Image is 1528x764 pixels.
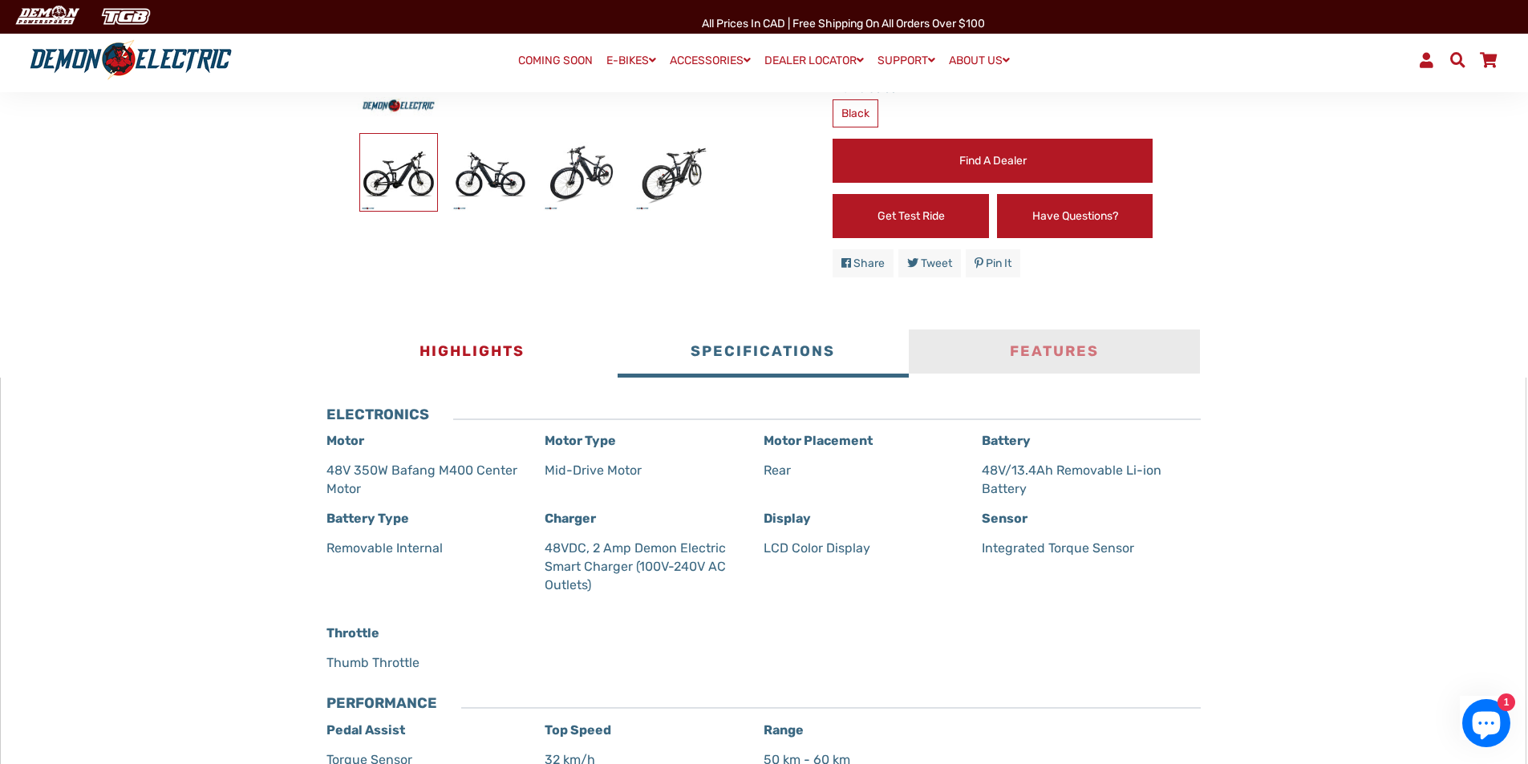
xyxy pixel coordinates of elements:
[921,257,952,270] span: Tweet
[764,722,804,738] strong: Range
[601,49,662,72] a: E-BIKES
[986,257,1011,270] span: Pin it
[872,49,941,72] a: SUPPORT
[545,461,746,479] p: Mid-Drive Motor
[943,49,1015,72] a: ABOUT US
[982,461,1183,498] p: 48V/13.4Ah Removable Li-ion Battery
[764,461,965,479] p: Rear
[702,17,985,30] span: All Prices in CAD | Free shipping on all orders over $100
[326,511,409,526] strong: Battery Type
[833,194,989,238] a: Get Test Ride
[93,3,159,30] img: TGB Canada
[326,329,618,378] button: Highlights
[997,194,1153,238] a: Have Questions?
[24,39,237,81] img: Demon Electric logo
[326,539,528,557] p: Removable Internal
[982,539,1183,557] p: Integrated Torque Sensor
[909,329,1200,378] button: Features
[853,257,885,270] span: Share
[764,511,811,526] strong: Display
[360,134,437,211] img: Outlaw Mountain eBike - Demon Electric
[833,99,878,127] label: Black
[833,139,1153,183] a: Find a Dealer
[543,134,620,211] img: Outlaw Mountain eBike - Demon Electric
[545,722,611,738] strong: Top Speed
[764,539,965,557] p: LCD Color Display
[326,695,437,713] h3: PERFORMANCE
[326,722,405,738] strong: Pedal Assist
[545,511,596,526] strong: Charger
[326,625,379,641] strong: Throttle
[764,433,873,448] strong: Motor Placement
[513,50,598,72] a: COMING SOON
[664,49,756,72] a: ACCESSORIES
[8,3,85,30] img: Demon Electric
[1457,699,1515,751] inbox-online-store-chat: Shopify online store chat
[759,49,869,72] a: DEALER LOCATOR
[545,433,616,448] strong: Motor Type
[326,433,364,448] strong: Motor
[982,511,1027,526] strong: Sensor
[618,329,909,378] button: Specifications
[326,406,429,424] h3: ELECTRONICS
[545,539,746,612] p: 48VDC, 2 Amp Demon Electric Smart Charger (100V-240V AC Outlets)
[326,653,528,672] p: Thumb Throttle
[982,433,1031,448] strong: Battery
[634,134,711,211] img: Outlaw Mountain eBike - Demon Electric
[452,134,529,211] img: Outlaw Mountain eBike - Demon Electric
[326,461,528,498] p: 48V 350W Bafang M400 Center Motor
